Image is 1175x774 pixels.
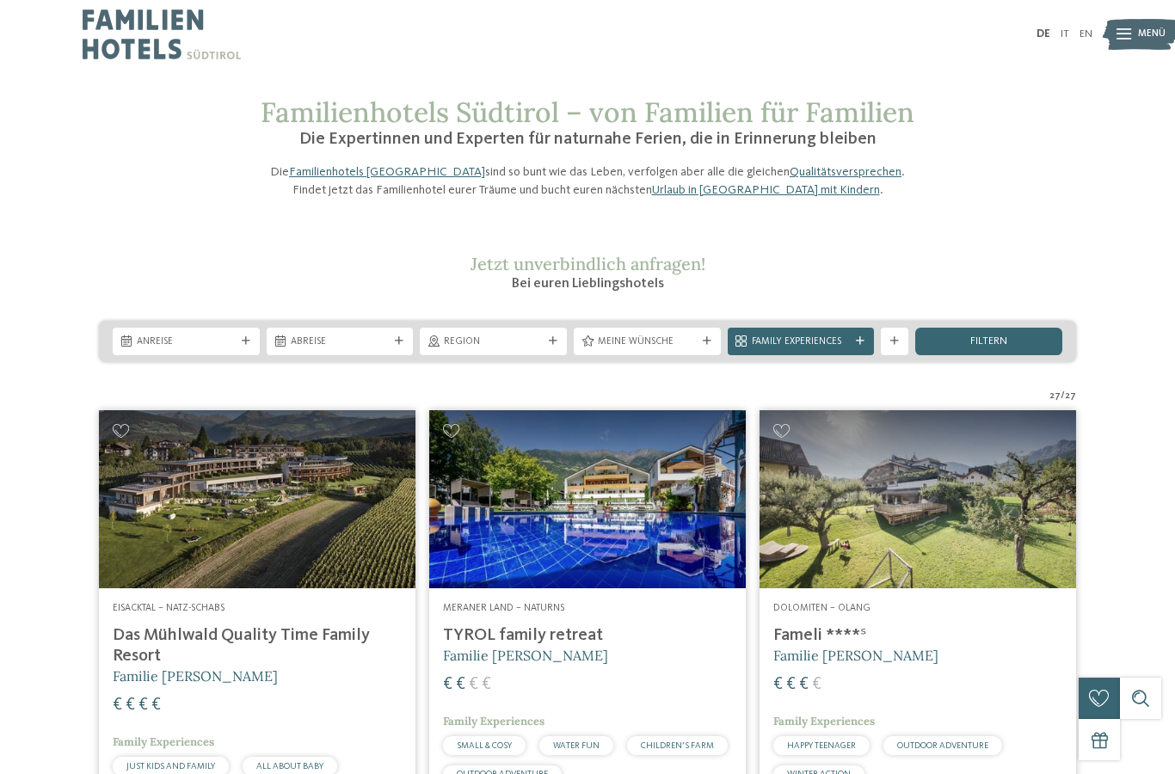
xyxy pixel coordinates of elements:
[553,741,600,750] span: WATER FUN
[126,762,215,771] span: JUST KIDS AND FAMILY
[790,166,901,178] a: Qualitätsversprechen
[897,741,988,750] span: OUTDOOR ADVENTURE
[443,647,608,664] span: Familie [PERSON_NAME]
[456,676,465,693] span: €
[812,676,821,693] span: €
[799,676,809,693] span: €
[773,714,875,728] span: Family Experiences
[443,625,732,646] h4: TYROL family retreat
[443,603,564,613] span: Meraner Land – Naturns
[113,667,278,685] span: Familie [PERSON_NAME]
[786,676,796,693] span: €
[471,253,705,274] span: Jetzt unverbindlich anfragen!
[113,734,214,749] span: Family Experiences
[773,676,783,693] span: €
[1037,28,1050,40] a: DE
[752,335,851,349] span: Family Experiences
[482,676,491,693] span: €
[652,184,880,196] a: Urlaub in [GEOGRAPHIC_DATA] mit Kindern
[261,95,914,130] span: Familienhotels Südtirol – von Familien für Familien
[126,697,135,714] span: €
[773,603,870,613] span: Dolomiten – Olang
[113,625,402,666] h4: Das Mühlwald Quality Time Family Resort
[291,335,390,349] span: Abreise
[137,335,236,349] span: Anreise
[787,741,856,750] span: HAPPY TEENAGER
[289,166,485,178] a: Familienhotels [GEOGRAPHIC_DATA]
[261,163,914,198] p: Die sind so bunt wie das Leben, verfolgen aber alle die gleichen . Findet jetzt das Familienhotel...
[1065,390,1076,403] span: 27
[469,676,478,693] span: €
[444,335,543,349] span: Region
[512,277,664,291] span: Bei euren Lieblingshotels
[760,410,1076,588] img: Familienhotels gesucht? Hier findet ihr die besten!
[99,410,415,588] img: Familienhotels gesucht? Hier findet ihr die besten!
[443,714,544,728] span: Family Experiences
[457,741,512,750] span: SMALL & COSY
[773,647,938,664] span: Familie [PERSON_NAME]
[1061,390,1065,403] span: /
[1138,28,1166,41] span: Menü
[429,410,746,588] img: Familien Wellness Residence Tyrol ****
[299,131,877,148] span: Die Expertinnen und Experten für naturnahe Ferien, die in Erinnerung bleiben
[1080,28,1092,40] a: EN
[641,741,714,750] span: CHILDREN’S FARM
[598,335,697,349] span: Meine Wünsche
[1061,28,1069,40] a: IT
[113,603,225,613] span: Eisacktal – Natz-Schabs
[256,762,323,771] span: ALL ABOUT BABY
[443,676,452,693] span: €
[1049,390,1061,403] span: 27
[113,697,122,714] span: €
[970,336,1007,347] span: filtern
[151,697,161,714] span: €
[138,697,148,714] span: €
